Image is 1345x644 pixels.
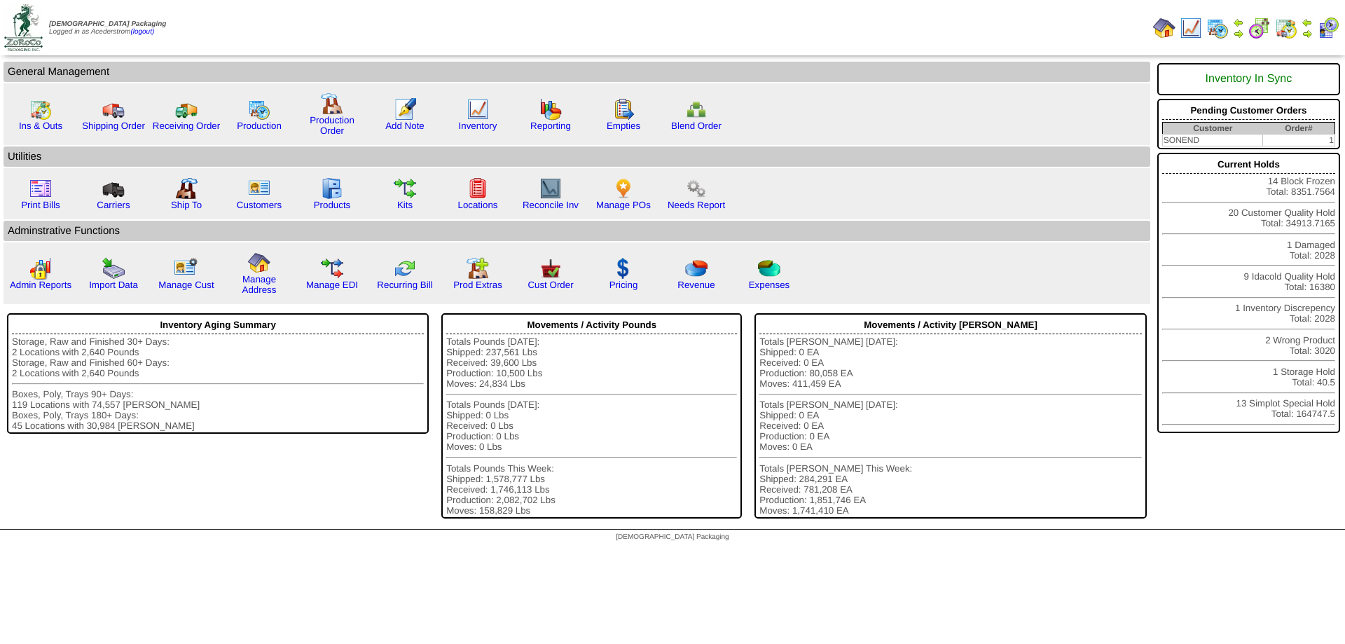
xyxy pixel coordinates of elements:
[102,98,125,121] img: truck.gif
[1302,28,1313,39] img: arrowright.gif
[175,177,198,200] img: factory2.gif
[321,177,343,200] img: cabinet.gif
[1317,17,1339,39] img: calendarcustomer.gif
[612,177,635,200] img: po.png
[171,200,202,210] a: Ship To
[394,98,416,121] img: orders.gif
[29,257,52,280] img: graph2.png
[612,98,635,121] img: workorder.gif
[759,336,1142,516] div: Totals [PERSON_NAME] [DATE]: Shipped: 0 EA Received: 0 EA Production: 80,058 EA Moves: 411,459 EA...
[457,200,497,210] a: Locations
[237,200,282,210] a: Customers
[1153,17,1175,39] img: home.gif
[758,257,780,280] img: pie_chart2.png
[237,121,282,131] a: Production
[12,316,424,334] div: Inventory Aging Summary
[616,533,729,541] span: [DEMOGRAPHIC_DATA] Packaging
[248,252,270,274] img: home.gif
[175,98,198,121] img: truck2.gif
[321,257,343,280] img: edi.gif
[19,121,62,131] a: Ins & Outs
[4,221,1150,241] td: Adminstrative Functions
[321,93,343,115] img: factory.gif
[1162,135,1262,146] td: SONEND
[523,200,579,210] a: Reconcile Inv
[1248,17,1271,39] img: calendarblend.gif
[1302,17,1313,28] img: arrowleft.gif
[130,28,154,36] a: (logout)
[446,316,737,334] div: Movements / Activity Pounds
[668,200,725,210] a: Needs Report
[1157,153,1340,433] div: 14 Block Frozen Total: 8351.7564 20 Customer Quality Hold Total: 34913.7165 1 Damaged Total: 2028...
[609,280,638,290] a: Pricing
[49,20,166,28] span: [DEMOGRAPHIC_DATA] Packaging
[671,121,722,131] a: Blend Order
[467,98,489,121] img: line_graph.gif
[685,257,708,280] img: pie_chart.png
[314,200,351,210] a: Products
[539,257,562,280] img: cust_order.png
[82,121,145,131] a: Shipping Order
[607,121,640,131] a: Empties
[1263,135,1335,146] td: 1
[467,257,489,280] img: prodextras.gif
[759,316,1142,334] div: Movements / Activity [PERSON_NAME]
[242,274,277,295] a: Manage Address
[530,121,571,131] a: Reporting
[685,177,708,200] img: workflow.png
[459,121,497,131] a: Inventory
[248,98,270,121] img: calendarprod.gif
[749,280,790,290] a: Expenses
[4,62,1150,82] td: General Management
[29,177,52,200] img: invoice2.gif
[467,177,489,200] img: locations.gif
[453,280,502,290] a: Prod Extras
[685,98,708,121] img: network.png
[397,200,413,210] a: Kits
[446,336,737,516] div: Totals Pounds [DATE]: Shipped: 237,561 Lbs Received: 39,600 Lbs Production: 10,500 Lbs Moves: 24,...
[394,177,416,200] img: workflow.gif
[89,280,138,290] a: Import Data
[1162,66,1335,93] div: Inventory In Sync
[102,177,125,200] img: truck3.gif
[1263,123,1335,135] th: Order#
[306,280,358,290] a: Manage EDI
[102,257,125,280] img: import.gif
[310,115,354,136] a: Production Order
[394,257,416,280] img: reconcile.gif
[1233,17,1244,28] img: arrowleft.gif
[4,4,43,51] img: zoroco-logo-small.webp
[385,121,425,131] a: Add Note
[158,280,214,290] a: Manage Cust
[10,280,71,290] a: Admin Reports
[1162,123,1262,135] th: Customer
[1162,156,1335,174] div: Current Holds
[97,200,130,210] a: Carriers
[1233,28,1244,39] img: arrowright.gif
[596,200,651,210] a: Manage POs
[4,146,1150,167] td: Utilities
[248,177,270,200] img: customers.gif
[12,336,424,431] div: Storage, Raw and Finished 30+ Days: 2 Locations with 2,640 Pounds Storage, Raw and Finished 60+ D...
[174,257,200,280] img: managecust.png
[539,98,562,121] img: graph.gif
[612,257,635,280] img: dollar.gif
[21,200,60,210] a: Print Bills
[1162,102,1335,120] div: Pending Customer Orders
[677,280,715,290] a: Revenue
[377,280,432,290] a: Recurring Bill
[539,177,562,200] img: line_graph2.gif
[1180,17,1202,39] img: line_graph.gif
[153,121,220,131] a: Receiving Order
[1275,17,1297,39] img: calendarinout.gif
[29,98,52,121] img: calendarinout.gif
[527,280,573,290] a: Cust Order
[1206,17,1229,39] img: calendarprod.gif
[49,20,166,36] span: Logged in as Acederstrom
